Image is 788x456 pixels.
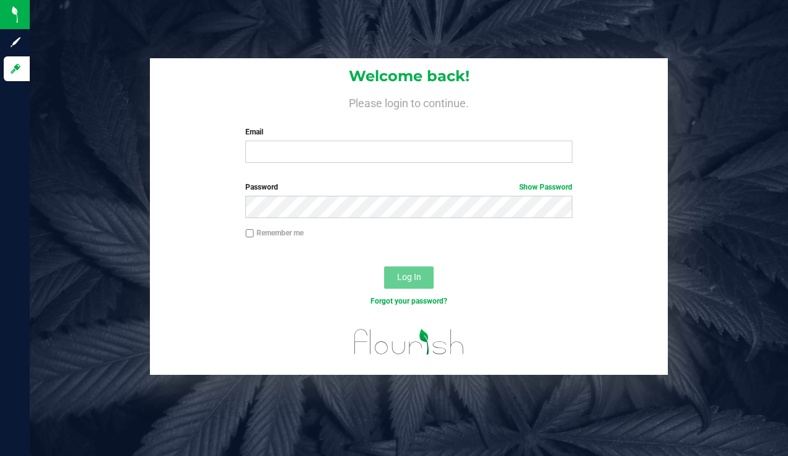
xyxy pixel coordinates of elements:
[519,183,572,191] a: Show Password
[344,320,474,364] img: flourish_logo.svg
[245,229,254,238] input: Remember me
[245,227,304,239] label: Remember me
[245,183,278,191] span: Password
[384,266,434,289] button: Log In
[9,36,22,48] inline-svg: Sign up
[245,126,572,138] label: Email
[150,68,668,84] h1: Welcome back!
[150,94,668,109] h4: Please login to continue.
[397,272,421,282] span: Log In
[9,63,22,75] inline-svg: Log in
[370,297,447,305] a: Forgot your password?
